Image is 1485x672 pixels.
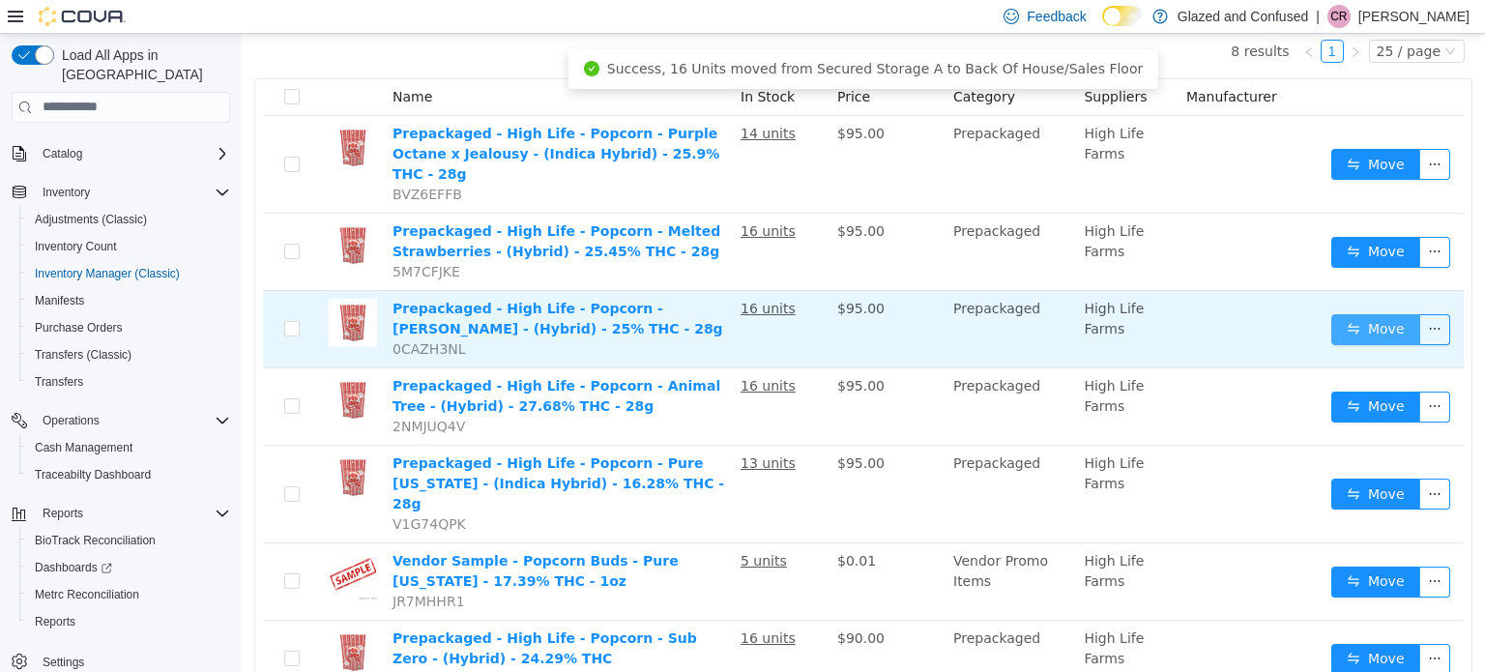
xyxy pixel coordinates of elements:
button: Reports [4,500,238,527]
span: $90.00 [596,597,643,612]
li: 8 results [989,6,1047,29]
button: Manifests [19,287,238,314]
span: RCWNURPU [151,637,230,653]
td: Prepackaged [704,412,834,510]
i: icon: check-circle [342,27,358,43]
span: Catalog [43,146,82,161]
span: Reports [43,506,83,521]
input: Dark Mode [1102,6,1143,26]
a: Prepackaged - High Life - Popcorn - Pure [US_STATE] - (Indica Hybrid) - 16.28% THC - 28g [151,422,482,478]
a: Vendor Sample - Popcorn Buds - Pure [US_STATE] - 17.39% THC - 1oz [151,519,437,555]
span: Reports [35,614,75,629]
button: Purchase Orders [19,314,238,341]
span: Transfers [27,370,230,394]
span: Adjustments (Classic) [35,212,147,227]
button: icon: ellipsis [1178,203,1208,234]
span: $95.00 [596,267,643,282]
a: Reports [27,610,83,633]
img: Prepackaged - High Life - Popcorn - Animal Tree - (Hybrid) - 27.68% THC - 28g hero shot [87,342,135,391]
button: icon: swapMove [1090,203,1179,234]
span: Operations [35,409,230,432]
span: In Stock [499,55,553,71]
span: High Life Farms [842,92,902,128]
a: Prepackaged - High Life - Popcorn - Sub Zero - (Hybrid) - 24.29% THC [151,597,455,632]
span: High Life Farms [842,597,902,632]
button: icon: ellipsis [1178,445,1208,476]
span: Category [712,55,773,71]
a: Traceabilty Dashboard [27,463,159,486]
button: Adjustments (Classic) [19,206,238,233]
p: Glazed and Confused [1178,5,1308,28]
button: Traceabilty Dashboard [19,461,238,488]
span: $95.00 [596,344,643,360]
span: High Life Farms [842,267,902,303]
a: Prepackaged - High Life - Popcorn - Purple Octane x Jealousy - (Indica Hybrid) - 25.9% THC - 28g [151,92,478,148]
span: Inventory Manager (Classic) [27,262,230,285]
a: Inventory Manager (Classic) [27,262,188,285]
a: Transfers (Classic) [27,343,139,366]
i: icon: down [1203,12,1214,25]
button: icon: swapMove [1090,280,1179,311]
span: Manifests [35,293,84,308]
span: Catalog [35,142,230,165]
span: Cash Management [27,436,230,459]
button: Reports [35,502,91,525]
td: Prepackaged [704,335,834,412]
button: Inventory Count [19,233,238,260]
span: BVZ6EFFB [151,153,220,168]
span: Purchase Orders [35,320,123,336]
span: Manifests [27,289,230,312]
td: Prepackaged [704,180,834,257]
button: icon: ellipsis [1178,533,1208,564]
button: icon: ellipsis [1178,358,1208,389]
u: 5 units [499,519,545,535]
a: Prepackaged - High Life - Popcorn - Animal Tree - (Hybrid) - 27.68% THC - 28g [151,344,479,380]
button: Catalog [35,142,90,165]
a: Prepackaged - High Life - Popcorn - [PERSON_NAME] - (Hybrid) - 25% THC - 28g [151,267,481,303]
button: Operations [35,409,107,432]
i: icon: left [1062,13,1073,24]
a: Purchase Orders [27,316,131,339]
span: BioTrack Reconciliation [27,529,230,552]
button: icon: swapMove [1090,610,1179,641]
span: Success, 16 Units moved from Secured Storage A to Back Of House/Sales Floor [365,27,901,43]
a: Inventory Count [27,235,125,258]
img: Vendor Sample - Popcorn Buds - Pure Michigan - 17.39% THC - 1oz hero shot [87,517,135,566]
a: Cash Management [27,436,140,459]
a: Dashboards [27,556,120,579]
button: icon: swapMove [1090,358,1179,389]
span: Dashboards [27,556,230,579]
a: Prepackaged - High Life - Popcorn - Melted Strawberries - (Hybrid) - 25.45% THC - 28g [151,190,479,225]
a: Transfers [27,370,91,394]
span: Inventory Count [35,239,117,254]
span: Operations [43,413,100,428]
div: Cody Rosenthal [1327,5,1351,28]
img: Prepackaged - High Life - Popcorn - Melted Strawberries - (Hybrid) - 25.45% THC - 28g hero shot [87,188,135,236]
span: $95.00 [596,92,643,107]
span: Inventory [35,181,230,204]
span: Traceabilty Dashboard [35,467,151,482]
span: 0CAZH3NL [151,307,224,323]
span: High Life Farms [842,422,902,457]
button: icon: ellipsis [1178,280,1208,311]
span: Manufacturer [945,55,1035,71]
button: Catalog [4,140,238,167]
span: $95.00 [596,190,643,205]
span: Transfers [35,374,83,390]
a: Manifests [27,289,92,312]
span: Inventory Manager (Classic) [35,266,180,281]
span: BioTrack Reconciliation [35,533,156,548]
span: Settings [43,655,84,670]
span: Name [151,55,190,71]
td: Prepackaged [704,82,834,180]
span: 5M7CFJKE [151,230,218,246]
span: Dark Mode [1102,26,1103,27]
span: High Life Farms [842,190,902,225]
span: $0.01 [596,519,634,535]
span: High Life Farms [842,344,902,380]
span: Transfers (Classic) [27,343,230,366]
u: 13 units [499,422,554,437]
button: Inventory Manager (Classic) [19,260,238,287]
span: Reports [35,502,230,525]
a: 1 [1080,7,1101,28]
